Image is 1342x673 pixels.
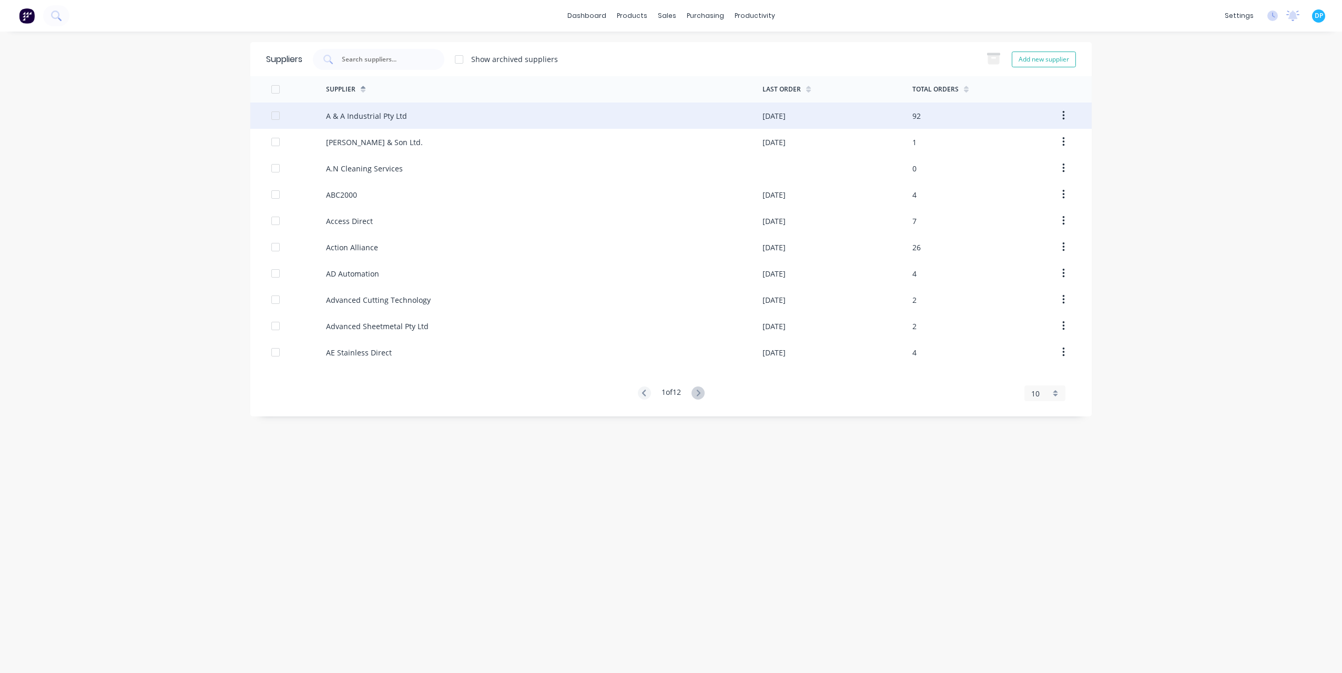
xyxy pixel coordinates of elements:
[762,242,786,253] div: [DATE]
[912,85,959,94] div: Total Orders
[653,8,682,24] div: sales
[326,137,423,148] div: [PERSON_NAME] & Son Ltd.
[266,53,302,66] div: Suppliers
[762,110,786,121] div: [DATE]
[1012,52,1076,67] button: Add new supplier
[912,189,917,200] div: 4
[682,8,729,24] div: purchasing
[912,268,917,279] div: 4
[912,137,917,148] div: 1
[326,163,403,174] div: A.N Cleaning Services
[326,216,373,227] div: Access Direct
[341,54,428,65] input: Search suppliers...
[762,294,786,305] div: [DATE]
[326,268,379,279] div: AD Automation
[912,347,917,358] div: 4
[612,8,653,24] div: products
[1315,11,1323,21] span: DP
[912,242,921,253] div: 26
[912,110,921,121] div: 92
[1031,388,1040,399] span: 10
[562,8,612,24] a: dashboard
[762,216,786,227] div: [DATE]
[662,386,681,401] div: 1 of 12
[762,347,786,358] div: [DATE]
[19,8,35,24] img: Factory
[912,163,917,174] div: 0
[326,294,431,305] div: Advanced Cutting Technology
[912,294,917,305] div: 2
[912,216,917,227] div: 7
[326,189,357,200] div: ABC2000
[326,110,407,121] div: A & A Industrial Pty Ltd
[1219,8,1259,24] div: settings
[762,85,801,94] div: Last Order
[326,321,429,332] div: Advanced Sheetmetal Pty Ltd
[729,8,780,24] div: productivity
[912,321,917,332] div: 2
[471,54,558,65] div: Show archived suppliers
[762,189,786,200] div: [DATE]
[326,347,392,358] div: AE Stainless Direct
[762,137,786,148] div: [DATE]
[762,268,786,279] div: [DATE]
[326,242,378,253] div: Action Alliance
[762,321,786,332] div: [DATE]
[326,85,355,94] div: Supplier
